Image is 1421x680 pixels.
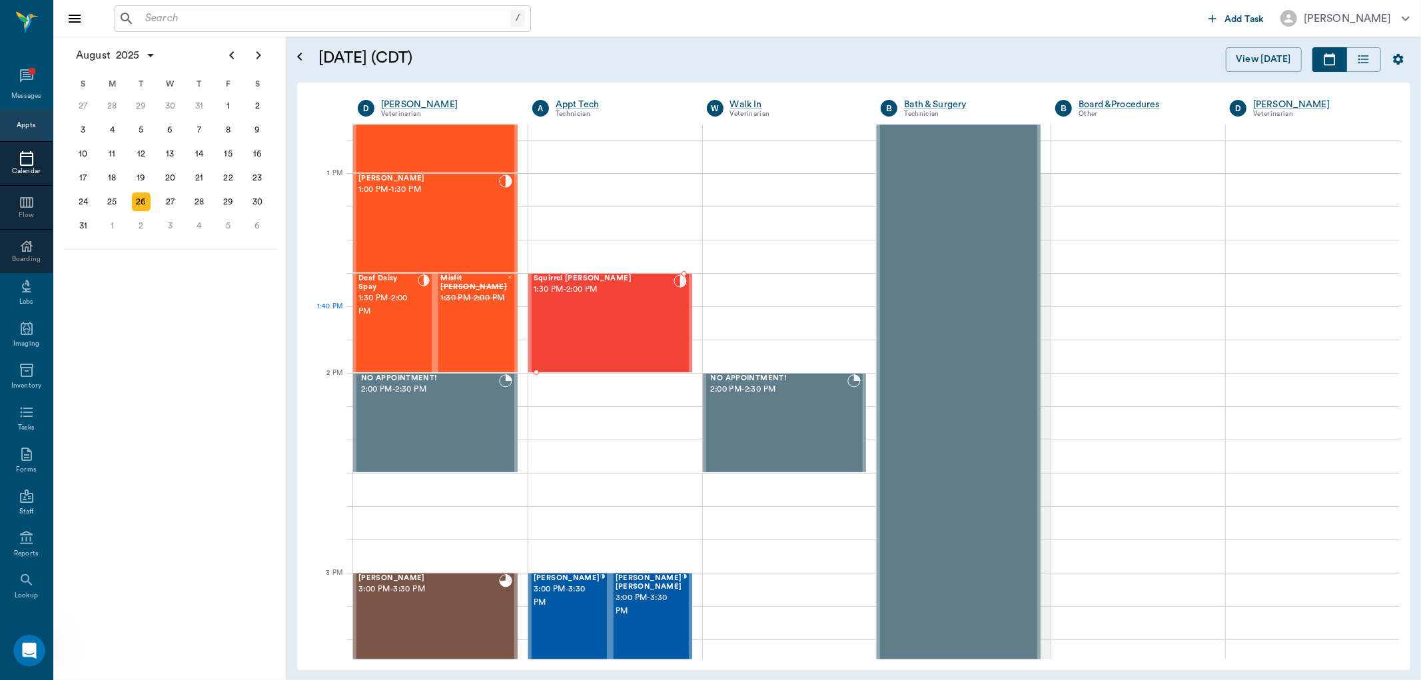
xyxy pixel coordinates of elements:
div: Messages [11,91,42,101]
div: Friday, August 1, 2025 [219,97,238,115]
div: 3 PM [308,566,342,599]
div: Wednesday, August 20, 2025 [161,169,180,187]
div: Sunday, August 31, 2025 [74,216,93,235]
div: Friday, September 5, 2025 [219,216,238,235]
div: D [358,100,374,117]
div: / [510,9,525,27]
div: CHECKED_IN, 1:00 PM - 1:30 PM [353,173,518,273]
div: CHECKED_IN, 1:30 PM - 2:00 PM [353,273,435,373]
span: Misfit [PERSON_NAME] [440,274,507,292]
span: 2025 [113,46,143,65]
span: [PERSON_NAME] [358,574,499,583]
div: Veterinarian [381,109,512,120]
iframe: Intercom live chat [13,635,45,667]
div: Saturday, August 30, 2025 [248,192,266,211]
div: CHECKED_IN, 1:30 PM - 2:00 PM [528,273,692,373]
span: NO APPOINTMENT! [361,374,499,383]
div: Technician [904,109,1035,120]
div: Other [1079,109,1210,120]
div: Saturday, September 6, 2025 [248,216,266,235]
span: Squirrel [PERSON_NAME] [534,274,674,283]
button: Next page [245,42,272,69]
div: Thursday, August 21, 2025 [190,169,209,187]
div: Tasks [18,423,35,433]
div: Saturday, August 2, 2025 [248,97,266,115]
div: Wednesday, August 6, 2025 [161,121,180,139]
div: READY_TO_CHECKOUT, 3:00 PM - 3:30 PM [353,573,518,673]
div: 2 PM [308,366,342,400]
div: Lookup [15,591,38,601]
div: Thursday, September 4, 2025 [190,216,209,235]
span: 2:00 PM - 2:30 PM [361,383,499,396]
div: Thursday, August 7, 2025 [190,121,209,139]
div: Sunday, August 24, 2025 [74,192,93,211]
div: D [1230,100,1246,117]
span: August [73,46,113,65]
div: Inventory [11,381,41,391]
div: Sunday, August 17, 2025 [74,169,93,187]
span: 3:00 PM - 3:30 PM [358,583,499,596]
span: [PERSON_NAME] [PERSON_NAME] [616,574,682,591]
div: Wednesday, July 30, 2025 [161,97,180,115]
a: Bath & Surgery [904,98,1035,111]
div: A [532,100,549,117]
div: W [156,74,185,94]
div: Monday, August 4, 2025 [103,121,121,139]
div: Thursday, August 28, 2025 [190,192,209,211]
div: Thursday, August 14, 2025 [190,145,209,163]
div: Today, Tuesday, August 26, 2025 [132,192,151,211]
div: T [185,74,214,94]
div: Tuesday, September 2, 2025 [132,216,151,235]
span: 3:00 PM - 3:30 PM [616,591,682,618]
div: Forms [16,465,36,475]
div: Monday, July 28, 2025 [103,97,121,115]
button: Previous page [219,42,245,69]
span: [PERSON_NAME] [534,574,600,583]
div: B [881,100,897,117]
button: View [DATE] [1226,47,1302,72]
div: Friday, August 8, 2025 [219,121,238,139]
span: 2:00 PM - 2:30 PM [711,383,848,396]
div: CHECKED_IN, 3:00 PM - 3:30 PM [528,573,610,673]
div: BOOKED, 2:00 PM - 2:30 PM [703,373,867,473]
span: 1:00 PM - 1:30 PM [358,183,499,196]
span: Deaf Daisy Spay [358,274,418,292]
div: Sunday, July 27, 2025 [74,97,93,115]
button: Add Task [1203,6,1270,31]
div: CHECKED_IN, 3:00 PM - 3:30 PM [610,573,692,673]
div: Staff [19,507,33,517]
a: Board &Procedures [1079,98,1210,111]
a: [PERSON_NAME] [381,98,512,111]
div: Saturday, August 9, 2025 [248,121,266,139]
div: Veterinarian [1253,109,1384,120]
div: Sunday, August 10, 2025 [74,145,93,163]
div: F [214,74,243,94]
div: 1 PM [308,167,342,200]
div: Saturday, August 23, 2025 [248,169,266,187]
div: W [707,100,723,117]
a: [PERSON_NAME] [1253,98,1384,111]
div: Wednesday, August 13, 2025 [161,145,180,163]
div: M [98,74,127,94]
div: Tuesday, August 19, 2025 [132,169,151,187]
div: NO_SHOW, 1:30 PM - 2:00 PM [435,273,517,373]
button: [PERSON_NAME] [1270,6,1420,31]
div: Wednesday, August 27, 2025 [161,192,180,211]
span: 3:00 PM - 3:30 PM [534,583,600,609]
span: 1:30 PM - 2:00 PM [440,292,507,305]
span: [PERSON_NAME] [358,174,499,183]
div: Monday, August 18, 2025 [103,169,121,187]
div: Tuesday, August 5, 2025 [132,121,151,139]
div: S [69,74,98,94]
div: Sunday, August 3, 2025 [74,121,93,139]
div: Saturday, August 16, 2025 [248,145,266,163]
div: Wednesday, September 3, 2025 [161,216,180,235]
div: Technician [556,109,687,120]
div: Appts [17,121,35,131]
div: Thursday, July 31, 2025 [190,97,209,115]
div: Friday, August 15, 2025 [219,145,238,163]
span: 1:30 PM - 2:00 PM [358,292,418,318]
